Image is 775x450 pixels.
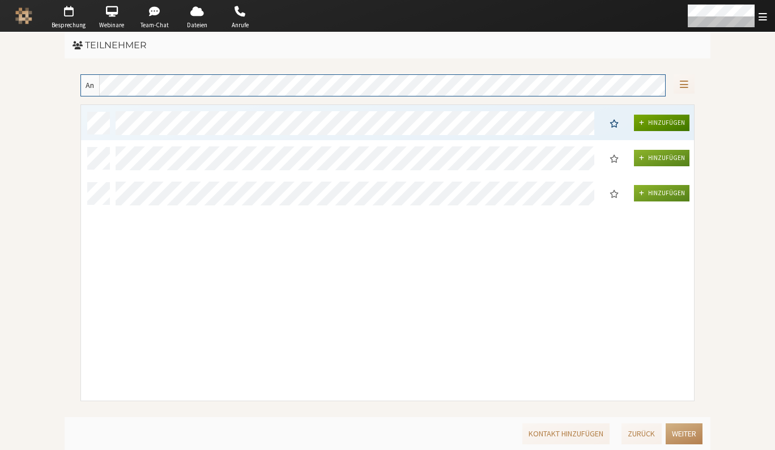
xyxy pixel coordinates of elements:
img: Iotum [15,7,32,24]
div: grid [81,105,695,402]
iframe: Chat [747,420,767,442]
span: Kontakt hinzufügen [529,428,603,439]
button: Weiter [666,423,702,444]
span: Hinzufügen [648,154,685,162]
button: Moderator [602,113,626,132]
button: Kontakt hinzufügen [522,423,610,444]
span: Dateien [177,20,217,30]
div: An [81,75,100,96]
button: Hinzufügen [634,185,690,201]
button: Hinzufügen [634,115,690,131]
button: Zurück [621,423,661,444]
span: Besprechung [49,20,88,30]
button: Hinzufügen [634,150,690,166]
span: Anrufe [220,20,260,30]
span: Webinare [92,20,131,30]
span: Hinzufügen [648,189,685,197]
button: Menü öffnen [674,74,695,94]
button: Moderator [602,149,626,167]
span: Hinzufügen [648,119,685,127]
h3: Teilnehmer [73,40,702,51]
span: Team-Chat [135,20,174,30]
button: Moderator [602,184,626,202]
